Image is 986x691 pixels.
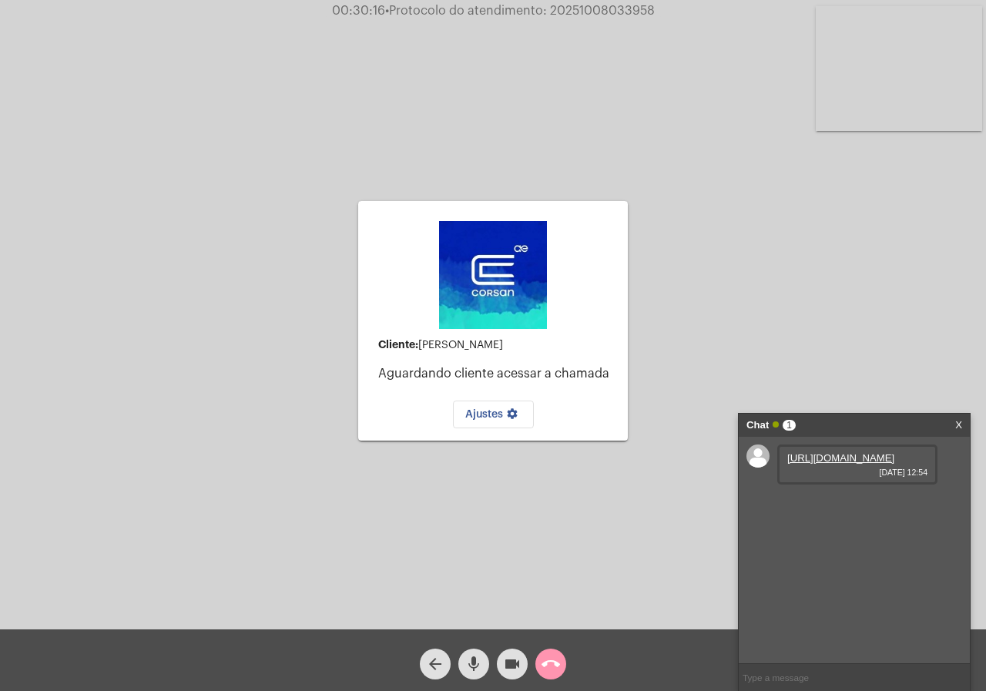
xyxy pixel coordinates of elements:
[465,409,522,420] span: Ajustes
[464,655,483,673] mat-icon: mic
[453,401,534,428] button: Ajustes
[378,339,418,350] strong: Cliente:
[773,421,779,428] span: Online
[378,367,615,381] p: Aguardando cliente acessar a chamada
[378,339,615,351] div: [PERSON_NAME]
[739,664,970,691] input: Type a message
[385,5,655,17] span: Protocolo do atendimento: 20251008033958
[426,655,444,673] mat-icon: arrow_back
[385,5,389,17] span: •
[787,452,894,464] a: [URL][DOMAIN_NAME]
[503,408,522,426] mat-icon: settings
[787,468,927,477] span: [DATE] 12:54
[439,221,547,329] img: d4669ae0-8c07-2337-4f67-34b0df7f5ae4.jpeg
[542,655,560,673] mat-icon: call_end
[783,420,796,431] span: 1
[503,655,522,673] mat-icon: videocam
[955,414,962,437] a: X
[332,5,385,17] span: 00:30:16
[746,414,769,437] strong: Chat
